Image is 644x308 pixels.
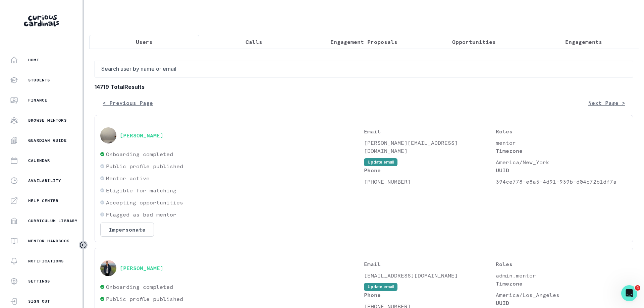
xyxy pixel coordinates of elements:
[364,178,496,186] p: [PHONE_NUMBER]
[496,139,628,147] p: mentor
[28,258,64,264] p: Notifications
[28,98,47,103] p: Finance
[330,38,397,46] p: Engagement Proposals
[106,174,150,182] p: Mentor active
[28,279,50,284] p: Settings
[28,198,58,203] p: Help Center
[106,198,183,206] p: Accepting opportunities
[496,158,628,166] p: America/New_York
[106,210,176,219] p: Flagged as bad mentor
[496,178,628,186] p: 394ce778-e8a5-4d91-939b-d04c72b1df7a
[496,280,628,288] p: Timezone
[452,38,496,46] p: Opportunities
[496,299,628,307] p: UUID
[364,291,496,299] p: Phone
[28,77,50,83] p: Students
[28,218,78,224] p: Curriculum Library
[120,265,163,271] button: [PERSON_NAME]
[580,96,633,110] button: Next Page >
[24,15,59,26] img: Curious Cardinals Logo
[95,83,633,91] b: 14719 Total Results
[496,166,628,174] p: UUID
[100,223,154,237] button: Impersonate
[106,150,173,158] p: Onboarding completed
[364,166,496,174] p: Phone
[95,96,161,110] button: < Previous Page
[246,38,262,46] p: Calls
[28,138,67,143] p: Guardian Guide
[106,162,183,170] p: Public profile published
[79,241,88,249] button: Toggle sidebar
[364,271,496,280] p: [EMAIL_ADDRESS][DOMAIN_NAME]
[28,158,50,163] p: Calendar
[28,299,50,304] p: Sign Out
[106,283,173,291] p: Onboarding completed
[496,291,628,299] p: America/Los_Angeles
[364,283,397,291] button: Update email
[28,238,69,244] p: Mentor Handbook
[496,260,628,268] p: Roles
[496,127,628,135] p: Roles
[364,158,397,166] button: Update email
[106,295,183,303] p: Public profile published
[364,139,496,155] p: [PERSON_NAME][EMAIL_ADDRESS][DOMAIN_NAME]
[106,186,176,194] p: Eligible for matching
[120,132,163,139] button: [PERSON_NAME]
[364,260,496,268] p: Email
[621,285,637,301] iframe: Intercom live chat
[136,38,153,46] p: Users
[364,127,496,135] p: Email
[28,118,67,123] p: Browse Mentors
[28,178,61,183] p: Availability
[635,285,640,291] span: 4
[496,147,628,155] p: Timezone
[496,271,628,280] p: admin,mentor
[565,38,602,46] p: Engagements
[28,57,39,63] p: Home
